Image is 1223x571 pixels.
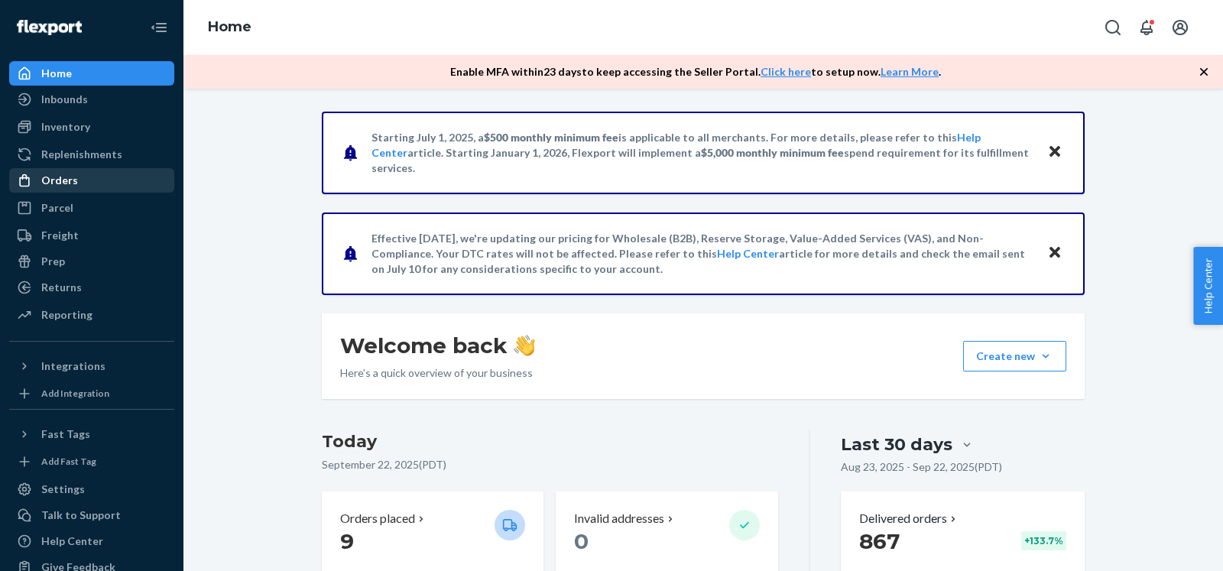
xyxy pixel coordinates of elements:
[340,365,535,381] p: Here’s a quick overview of your business
[881,65,939,78] a: Learn More
[574,528,589,554] span: 0
[9,422,174,446] button: Fast Tags
[340,528,354,554] span: 9
[9,223,174,248] a: Freight
[9,275,174,300] a: Returns
[1021,531,1066,550] div: + 133.7 %
[17,20,82,35] img: Flexport logo
[761,65,811,78] a: Click here
[9,115,174,139] a: Inventory
[701,146,844,159] span: $5,000 monthly minimum fee
[9,354,174,378] button: Integrations
[144,12,174,43] button: Close Navigation
[371,231,1033,277] p: Effective [DATE], we're updating our pricing for Wholesale (B2B), Reserve Storage, Value-Added Se...
[1193,247,1223,325] button: Help Center
[208,18,251,35] a: Home
[41,66,72,81] div: Home
[41,254,65,269] div: Prep
[9,142,174,167] a: Replenishments
[9,249,174,274] a: Prep
[41,387,109,400] div: Add Integration
[574,510,664,527] p: Invalid addresses
[41,228,79,243] div: Freight
[1045,141,1065,164] button: Close
[41,427,90,442] div: Fast Tags
[41,147,122,162] div: Replenishments
[41,482,85,497] div: Settings
[41,92,88,107] div: Inbounds
[196,5,264,50] ol: breadcrumbs
[41,200,73,216] div: Parcel
[9,168,174,193] a: Orders
[41,307,92,323] div: Reporting
[9,453,174,471] a: Add Fast Tag
[1131,12,1162,43] button: Open notifications
[322,430,778,454] h3: Today
[859,510,959,527] button: Delivered orders
[484,131,618,144] span: $500 monthly minimum fee
[841,433,952,456] div: Last 30 days
[41,455,96,468] div: Add Fast Tag
[9,303,174,327] a: Reporting
[41,508,121,523] div: Talk to Support
[9,529,174,553] a: Help Center
[859,528,900,554] span: 867
[9,384,174,403] a: Add Integration
[371,130,1033,176] p: Starting July 1, 2025, a is applicable to all merchants. For more details, please refer to this a...
[41,173,78,188] div: Orders
[41,534,103,549] div: Help Center
[9,196,174,220] a: Parcel
[322,457,778,472] p: September 22, 2025 ( PDT )
[54,11,86,24] span: Chat
[717,247,779,260] a: Help Center
[41,119,90,135] div: Inventory
[514,335,535,356] img: hand-wave emoji
[841,459,1002,475] p: Aug 23, 2025 - Sep 22, 2025 ( PDT )
[41,280,82,295] div: Returns
[9,503,174,527] button: Talk to Support
[9,477,174,501] a: Settings
[9,87,174,112] a: Inbounds
[1165,12,1195,43] button: Open account menu
[9,61,174,86] a: Home
[340,510,415,527] p: Orders placed
[41,358,105,374] div: Integrations
[1098,12,1128,43] button: Open Search Box
[450,64,941,79] p: Enable MFA within 23 days to keep accessing the Seller Portal. to setup now. .
[340,332,535,359] h1: Welcome back
[1045,242,1065,264] button: Close
[963,341,1066,371] button: Create new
